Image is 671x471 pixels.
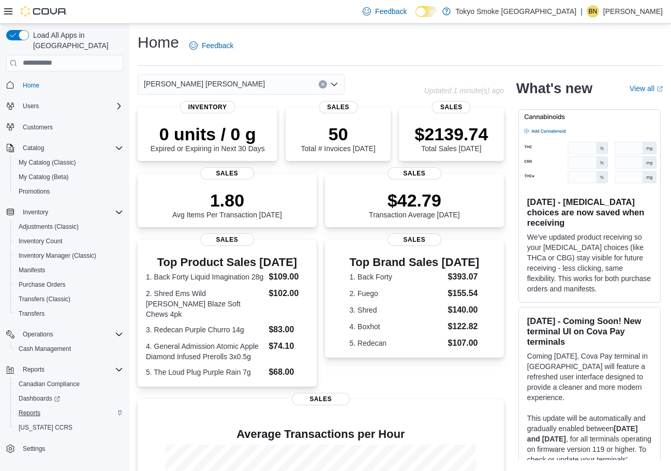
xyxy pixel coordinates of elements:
span: Transfers (Classic) [14,293,123,305]
button: Catalog [19,142,48,154]
span: Reports [19,409,40,417]
button: My Catalog (Beta) [10,170,127,184]
button: Transfers (Classic) [10,292,127,306]
button: Cash Management [10,342,127,356]
button: Purchase Orders [10,277,127,292]
a: Dashboards [10,391,127,406]
p: Coming [DATE], Cova Pay terminal in [GEOGRAPHIC_DATA] will feature a refreshed user interface des... [527,351,652,403]
span: Adjustments (Classic) [19,223,79,231]
span: Feedback [202,40,233,51]
a: Inventory Count [14,235,67,247]
span: Operations [19,328,123,341]
span: Manifests [14,264,123,276]
span: Purchase Orders [14,278,123,291]
span: Cash Management [14,343,123,355]
button: Promotions [10,184,127,199]
span: Catalog [19,142,123,154]
dd: $122.82 [448,320,480,333]
strong: [DATE] and [DATE] [527,424,638,443]
a: My Catalog (Beta) [14,171,73,183]
h4: Average Transactions per Hour [146,428,496,440]
svg: External link [657,86,663,92]
a: Cash Management [14,343,75,355]
span: Customers [23,123,53,131]
div: Avg Items Per Transaction [DATE] [172,190,282,219]
span: Manifests [19,266,45,274]
span: BN [589,5,598,18]
span: Dashboards [19,394,60,403]
span: My Catalog (Beta) [14,171,123,183]
span: Inventory [23,208,48,216]
span: Reports [23,365,44,374]
p: $42.79 [369,190,460,211]
a: Dashboards [14,392,64,405]
button: Reports [2,362,127,377]
button: Reports [10,406,127,420]
dt: 3. Redecan Purple Churro 14g [146,325,264,335]
span: Sales [200,233,254,246]
div: Expired or Expiring in Next 30 Days [151,124,265,153]
img: Cova [21,6,67,17]
span: Sales [319,101,357,113]
span: Users [23,102,39,110]
button: Users [2,99,127,113]
dd: $83.00 [269,323,308,336]
button: Reports [19,363,49,376]
span: Inventory [19,206,123,218]
p: Updated 1 minute(s) ago [424,86,504,95]
span: Sales [200,167,254,180]
button: Settings [2,441,127,456]
span: Reports [19,363,123,376]
button: My Catalog (Classic) [10,155,127,170]
a: Feedback [185,35,237,56]
div: Total Sales [DATE] [415,124,488,153]
button: Inventory Manager (Classic) [10,248,127,263]
button: [US_STATE] CCRS [10,420,127,435]
span: Promotions [19,187,50,196]
a: Home [19,79,43,92]
span: Purchase Orders [19,281,66,289]
a: [US_STATE] CCRS [14,421,77,434]
button: Customers [2,120,127,135]
span: Home [23,81,39,90]
h1: Home [138,32,179,53]
button: Catalog [2,141,127,155]
p: [PERSON_NAME] [603,5,663,18]
dt: 1. Back Forty Liquid Imagination 28g [146,272,264,282]
span: Sales [387,167,441,180]
button: Inventory [19,206,52,218]
dt: 4. Boxhot [350,321,444,332]
a: Settings [19,443,49,455]
button: Clear input [319,80,327,89]
span: Load All Apps in [GEOGRAPHIC_DATA] [29,30,123,51]
span: Cash Management [19,345,71,353]
a: Transfers [14,307,49,320]
div: Transaction Average [DATE] [369,190,460,219]
span: Inventory Count [14,235,123,247]
a: Inventory Manager (Classic) [14,249,100,262]
span: Settings [19,442,123,455]
span: Dashboards [14,392,123,405]
a: Purchase Orders [14,278,70,291]
dd: $107.00 [448,337,480,349]
a: Feedback [359,1,411,22]
span: Operations [23,330,53,338]
dd: $68.00 [269,366,308,378]
a: My Catalog (Classic) [14,156,80,169]
dt: 5. The Loud Plug Purple Rain 7g [146,367,264,377]
p: Tokyo Smoke [GEOGRAPHIC_DATA] [456,5,577,18]
button: Operations [19,328,57,341]
span: My Catalog (Classic) [14,156,123,169]
span: Transfers [19,310,44,318]
span: Home [19,79,123,92]
span: Inventory [180,101,235,113]
span: Inventory Manager (Classic) [14,249,123,262]
span: [US_STATE] CCRS [19,423,72,432]
button: Inventory [2,205,127,219]
button: Home [2,78,127,93]
h3: [DATE] - Coming Soon! New terminal UI on Cova Pay terminals [527,316,652,347]
h3: Top Brand Sales [DATE] [350,256,480,269]
span: Sales [292,393,350,405]
span: Feedback [375,6,407,17]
